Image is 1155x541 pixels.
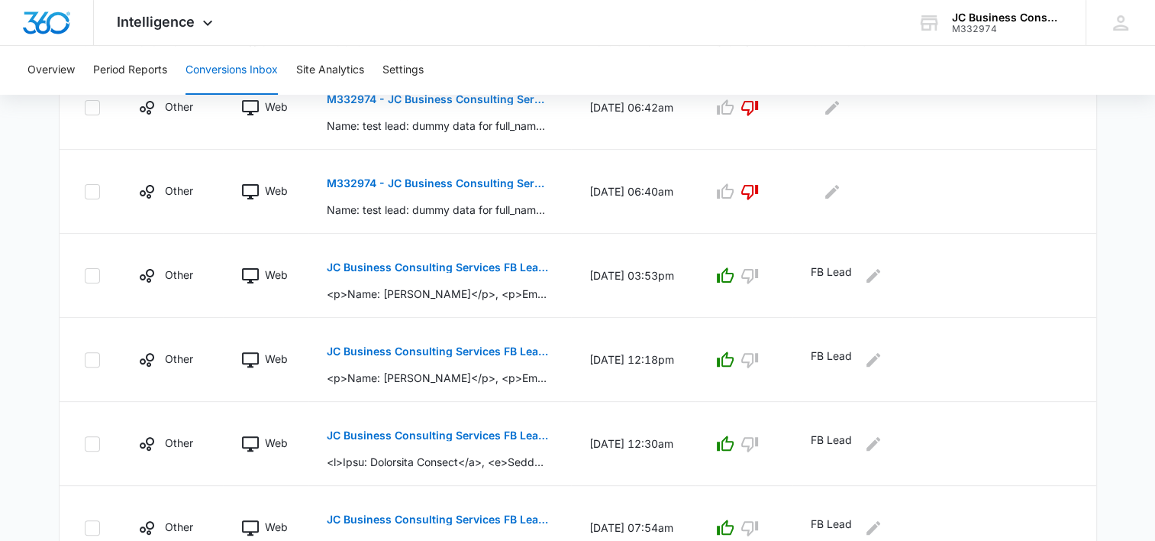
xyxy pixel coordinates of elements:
p: Other [165,351,193,367]
button: M332974 - JC Business Consulting Services - Facebook Lead Gen - Business Funding [327,81,549,118]
p: Other [165,519,193,535]
p: FB Lead [811,348,852,372]
p: Web [265,435,288,451]
td: [DATE] 06:42am [571,66,695,150]
p: Other [165,183,193,199]
td: [DATE] 12:18pm [571,318,695,402]
button: Edit Comments [861,432,886,456]
p: FB Lead [811,432,852,456]
p: Other [165,435,193,451]
button: Conversions Inbox [186,46,278,95]
p: FB Lead [811,516,852,540]
button: Edit Comments [861,516,886,540]
p: Other [165,267,193,283]
td: [DATE] 06:40am [571,150,695,234]
p: JC Business Consulting Services FB Lead - Marketing 360 - Emergency Funding [327,430,549,441]
button: Overview [27,46,75,95]
button: Period Reports [93,46,167,95]
p: JC Business Consulting Services FB Lead - Marketing 360 - Emergency Funding [327,514,549,525]
p: Web [265,519,288,535]
p: <l>Ipsu: Dolorsita Consect</a>, <e>Seddo: eiusmodtempo4786@inc.utl</e>, <d>Magna: +89418455006</a... [327,454,549,470]
div: account name [952,11,1063,24]
button: JC Business Consulting Services FB Lead - Marketing 360 - Free Consultation Request [327,249,549,286]
button: M332974 - JC Business Consulting Services - Facebook Lead Gen - Business Funding [327,165,549,202]
p: M332974 - JC Business Consulting Services - Facebook Lead Gen - Business Funding [327,178,549,189]
span: Intelligence [117,14,195,30]
p: Other [165,99,193,115]
p: FB Lead [811,264,852,288]
div: account id [952,24,1063,34]
button: JC Business Consulting Services FB Lead - Marketing 360 - Emergency Funding [327,333,549,370]
button: Edit Comments [861,264,886,288]
p: JC Business Consulting Services FB Lead - Marketing 360 - Emergency Funding [327,346,549,357]
button: Edit Comments [861,348,886,372]
td: [DATE] 03:53pm [571,234,695,318]
p: Web [265,351,288,367]
p: <p>Name: [PERSON_NAME]</p>, <p>Email: [EMAIL_ADDRESS][DOMAIN_NAME]</p>, <p>Phone: [PHONE_NUMBER]<... [327,370,549,386]
button: Settings [382,46,424,95]
p: <p>Name: [PERSON_NAME]</p>, <p>Email: [EMAIL_ADDRESS][DOMAIN_NAME]</p>, <p>Phone: [PHONE_NUMBER]<... [327,286,549,302]
button: Edit Comments [820,180,844,204]
p: Name: test lead: dummy data for full_name, Email: [EMAIL_ADDRESS][DOMAIN_NAME], Phone: test lead:... [327,202,549,218]
button: Edit Comments [820,96,844,120]
p: Name: test lead: dummy data for full_name, Email: [EMAIL_ADDRESS][DOMAIN_NAME], Phone: test lead:... [327,118,549,134]
button: Site Analytics [296,46,364,95]
td: [DATE] 12:30am [571,402,695,486]
p: Web [265,267,288,283]
p: M332974 - JC Business Consulting Services - Facebook Lead Gen - Business Funding [327,94,549,105]
p: JC Business Consulting Services FB Lead - Marketing 360 - Free Consultation Request [327,262,549,273]
p: Web [265,99,288,115]
button: JC Business Consulting Services FB Lead - Marketing 360 - Emergency Funding [327,501,549,538]
button: JC Business Consulting Services FB Lead - Marketing 360 - Emergency Funding [327,417,549,454]
p: Web [265,183,288,199]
